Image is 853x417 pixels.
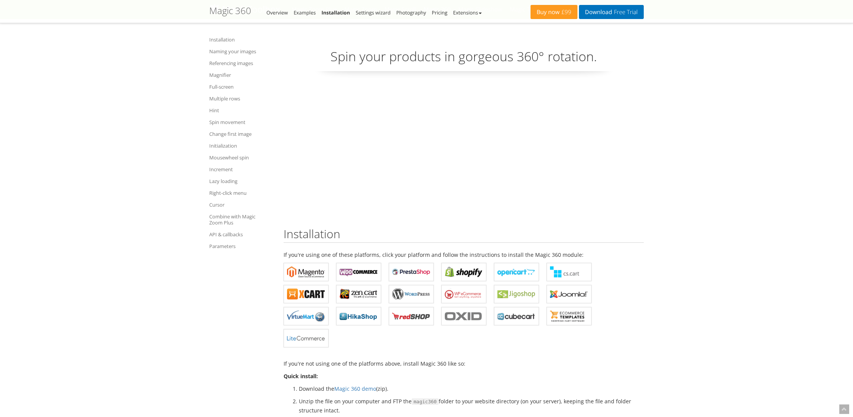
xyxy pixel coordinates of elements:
[389,285,434,303] a: Magic 360 for WordPress
[209,165,274,174] a: Increment
[445,266,483,278] b: Magic 360 for Shopify
[284,372,318,380] strong: Quick install:
[284,329,329,347] a: Magic 360 for LiteCommerce
[340,288,378,300] b: Magic 360 for Zen Cart
[494,285,539,303] a: Magic 360 for Jigoshop
[287,288,325,300] b: Magic 360 for X-Cart
[392,288,430,300] b: Magic 360 for WordPress
[494,307,539,325] a: Magic 360 for CubeCart
[497,266,536,278] b: Magic 360 for OpenCart
[497,310,536,322] b: Magic 360 for CubeCart
[209,188,274,197] a: Right-click menu
[336,285,381,303] a: Magic 360 for Zen Cart
[209,106,274,115] a: Hint
[209,47,274,56] a: Naming your images
[550,266,588,278] b: Magic 360 for CS-Cart
[209,200,274,209] a: Cursor
[287,266,325,278] b: Magic 360 for Magento
[284,285,329,303] a: Magic 360 for X-Cart
[209,212,274,227] a: Combine with Magic Zoom Plus
[579,5,644,19] a: DownloadFree Trial
[299,397,644,415] li: Unzip the file on your computer and FTP the folder to your website directory (on your server), ke...
[412,398,439,405] span: magic360
[445,288,483,300] b: Magic 360 for WP e-Commerce
[284,263,329,281] a: Magic 360 for Magento
[209,59,274,68] a: Referencing images
[340,310,378,322] b: Magic 360 for HikaShop
[321,9,350,16] a: Installation
[356,9,391,16] a: Settings wizard
[287,310,325,322] b: Magic 360 for VirtueMart
[209,35,274,44] a: Installation
[284,48,644,72] p: Spin your products in gorgeous 360° rotation.
[441,285,486,303] a: Magic 360 for WP e-Commerce
[284,359,644,368] p: If you're not using one of the platforms above, install Magic 360 like so:
[547,307,592,325] a: Magic 360 for ecommerce Templates
[209,129,274,138] a: Change first image
[392,310,430,322] b: Magic 360 for redSHOP
[612,9,638,15] span: Free Trial
[494,263,539,281] a: Magic 360 for OpenCart
[550,288,588,300] b: Magic 360 for Joomla
[209,6,251,16] h1: Magic 360
[389,307,434,325] a: Magic 360 for redSHOP
[209,94,274,103] a: Multiple rows
[284,250,644,259] p: If you're using one of these platforms, click your platform and follow the instructions to instal...
[209,118,274,127] a: Spin movement
[547,263,592,281] a: Magic 360 for CS-Cart
[209,153,274,162] a: Mousewheel spin
[209,242,274,251] a: Parameters
[441,307,486,325] a: Magic 360 for OXID
[531,5,577,19] a: Buy now£99
[209,141,274,150] a: Initialization
[497,288,536,300] b: Magic 360 for Jigoshop
[560,9,571,15] span: £99
[336,307,381,325] a: Magic 360 for HikaShop
[453,9,482,16] a: Extensions
[334,385,376,392] a: Magic 360 demo
[284,228,644,243] h2: Installation
[389,263,434,281] a: Magic 360 for PrestaShop
[547,285,592,303] a: Magic 360 for Joomla
[266,9,288,16] a: Overview
[392,266,430,278] b: Magic 360 for PrestaShop
[432,9,447,16] a: Pricing
[299,384,644,393] li: Download the (zip).
[550,310,588,322] b: Magic 360 for ecommerce Templates
[209,230,274,239] a: API & callbacks
[209,70,274,80] a: Magnifier
[287,333,325,344] b: Magic 360 for LiteCommerce
[340,266,378,278] b: Magic 360 for WooCommerce
[445,310,483,322] b: Magic 360 for OXID
[396,9,426,16] a: Photography
[336,263,381,281] a: Magic 360 for WooCommerce
[284,307,329,325] a: Magic 360 for VirtueMart
[441,263,486,281] a: Magic 360 for Shopify
[209,82,274,91] a: Full-screen
[209,177,274,186] a: Lazy loading
[293,9,316,16] a: Examples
